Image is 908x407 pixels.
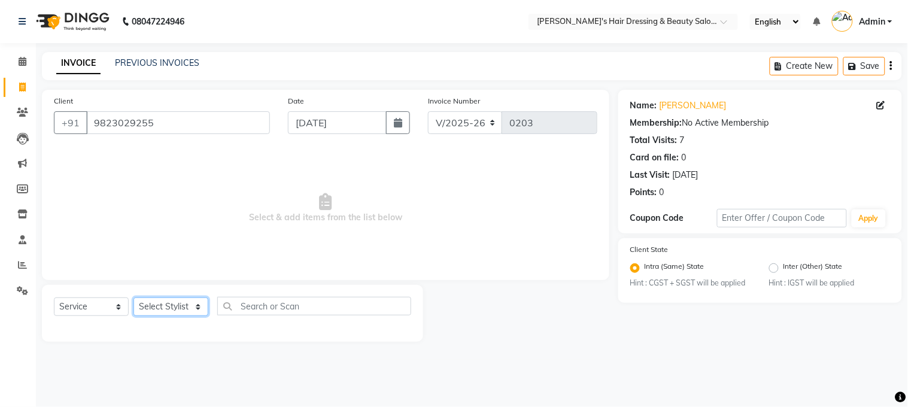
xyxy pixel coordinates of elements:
[217,297,411,315] input: Search or Scan
[86,111,270,134] input: Search by Name/Mobile/Email/Code
[630,117,890,129] div: No Active Membership
[630,117,682,129] div: Membership:
[770,57,839,75] button: Create New
[54,111,87,134] button: +91
[852,209,886,227] button: Apply
[630,151,679,164] div: Card on file:
[630,134,678,147] div: Total Visits:
[630,212,717,224] div: Coupon Code
[31,5,113,38] img: logo
[630,169,670,181] div: Last Visit:
[682,151,687,164] div: 0
[288,96,304,107] label: Date
[680,134,685,147] div: 7
[115,57,199,68] a: PREVIOUS INVOICES
[54,96,73,107] label: Client
[843,57,885,75] button: Save
[54,148,597,268] span: Select & add items from the list below
[859,16,885,28] span: Admin
[660,99,727,112] a: [PERSON_NAME]
[132,5,184,38] b: 08047224946
[56,53,101,74] a: INVOICE
[630,278,751,288] small: Hint : CGST + SGST will be applied
[717,209,847,227] input: Enter Offer / Coupon Code
[630,99,657,112] div: Name:
[630,244,669,255] label: Client State
[428,96,480,107] label: Invoice Number
[645,261,704,275] label: Intra (Same) State
[630,186,657,199] div: Points:
[660,186,664,199] div: 0
[832,11,853,32] img: Admin
[673,169,699,181] div: [DATE]
[784,261,843,275] label: Inter (Other) State
[769,278,890,288] small: Hint : IGST will be applied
